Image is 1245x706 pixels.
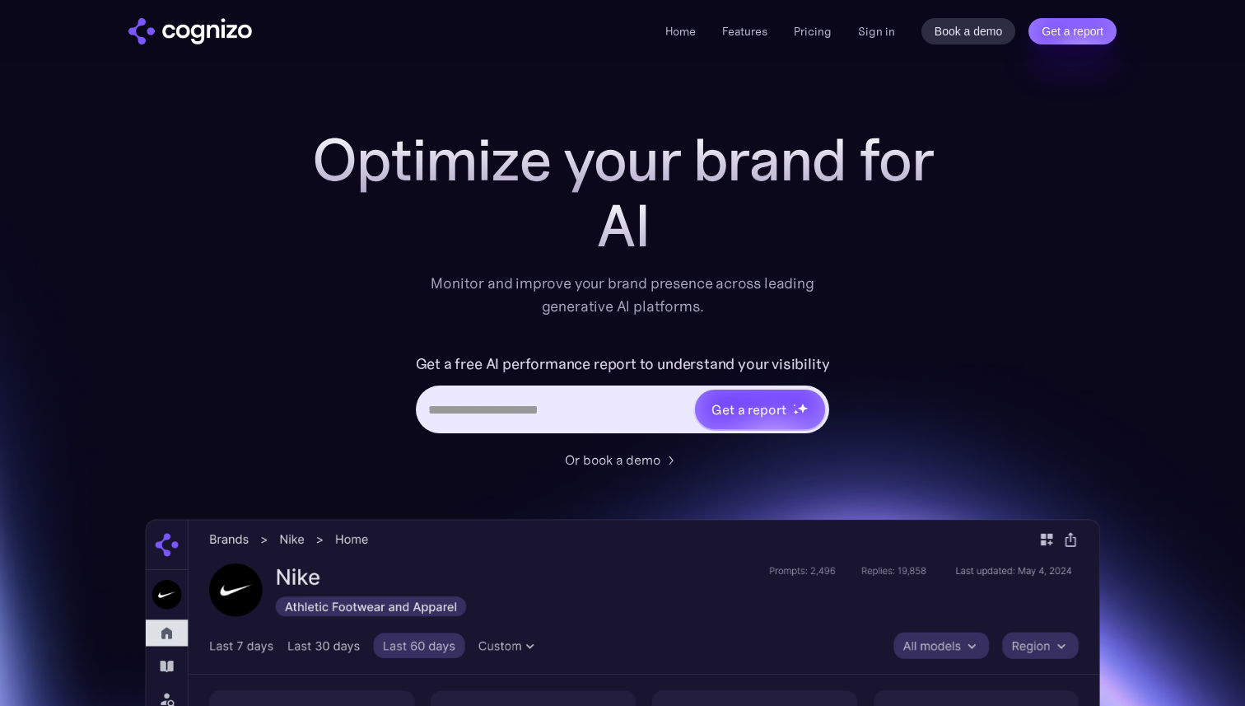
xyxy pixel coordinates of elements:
a: Features [722,24,767,39]
div: AI [293,193,952,259]
img: star [793,404,795,406]
div: Or book a demo [565,450,660,470]
div: Monitor and improve your brand presence across leading generative AI platforms. [420,272,825,318]
img: star [797,403,808,414]
a: Pricing [794,24,832,39]
form: Hero URL Input Form [416,351,830,442]
div: Get a report [711,400,786,419]
a: Get a reportstarstarstar [693,388,827,431]
a: Home [665,24,696,39]
img: cognizo logo [128,18,252,44]
a: Sign in [858,21,895,41]
a: home [128,18,252,44]
label: Get a free AI performance report to understand your visibility [416,351,830,377]
a: Or book a demo [565,450,680,470]
a: Book a demo [921,18,1016,44]
a: Get a report [1028,18,1117,44]
img: star [793,409,799,415]
h1: Optimize your brand for [293,127,952,193]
